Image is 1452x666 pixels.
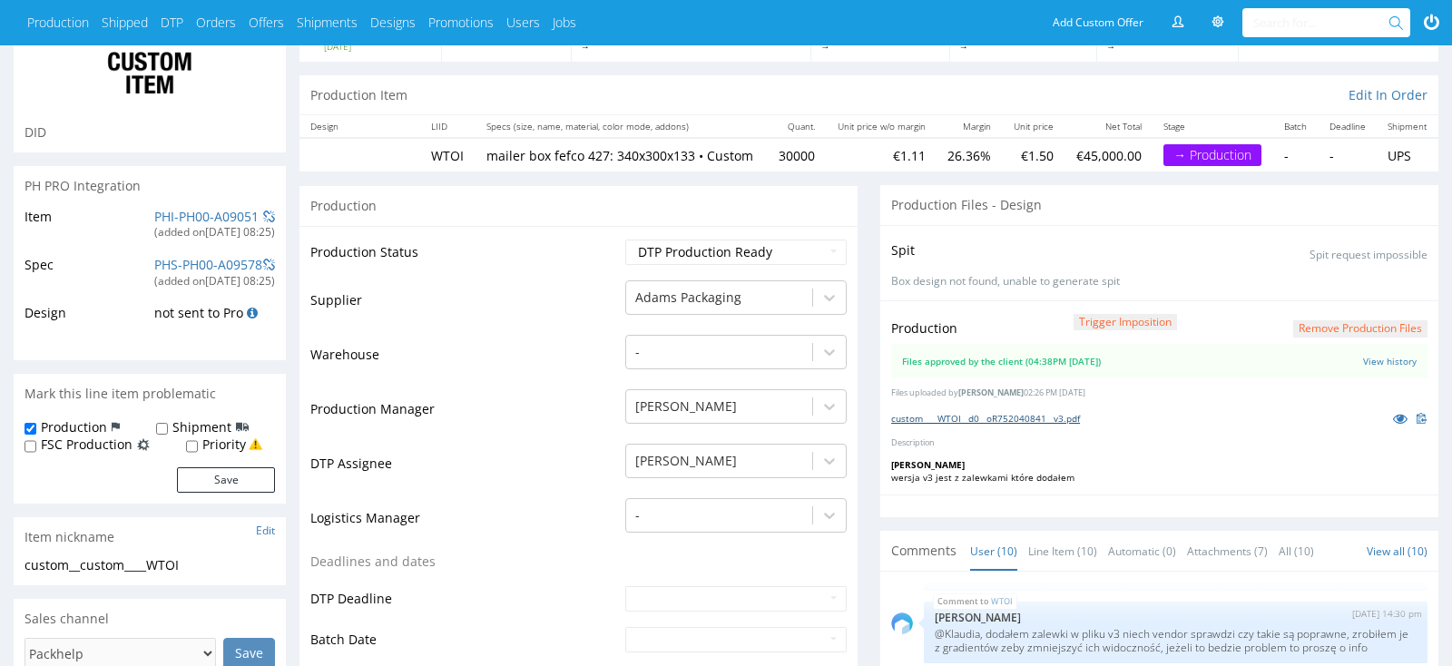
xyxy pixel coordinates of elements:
p: Spit request impossible [1310,248,1427,263]
a: Attachments (7) [1187,532,1268,571]
div: (added on [DATE] 08:25 ) [154,225,275,240]
div: Sales channel [14,599,286,639]
p: [PERSON_NAME] [935,611,1417,624]
img: clipboard.svg [1417,413,1427,424]
div: Production Files - Design [880,185,1438,225]
td: Deadlines and dates [310,551,621,584]
th: Unit price w/o margin [826,115,937,138]
a: Shipped [102,14,148,32]
a: WTOI [991,594,1013,609]
p: Production [891,319,957,338]
a: Jobs [553,14,576,32]
a: User (10) [970,532,1017,571]
th: Quant. [767,115,826,138]
td: - [1273,138,1318,171]
td: Production Manager [310,387,621,442]
input: Search for... [1253,8,1392,37]
a: Shipments [297,14,358,32]
p: mailer box fefco 427: 340x300x133 • Custom [486,147,756,165]
a: DTP [161,14,183,32]
td: €1.50 [1002,138,1064,171]
a: Users [506,14,540,32]
img: ico-item-custom-a8f9c3db6a5631ce2f509e228e8b95abde266dc4376634de7b166047de09ff05.png [77,37,222,110]
img: share_image_120x120.png [891,612,913,634]
th: Deadline [1319,115,1378,138]
a: Designs [370,14,416,32]
td: Item [25,206,150,254]
button: Save [177,467,275,493]
img: icon-production-flag.svg [112,418,120,436]
a: Orders [196,14,236,32]
th: Net Total [1064,115,1153,138]
span: [PERSON_NAME] [891,458,965,471]
div: Production [299,185,858,226]
td: 26.36% [937,138,1003,171]
td: Spec [25,254,150,302]
td: Warehouse [310,333,621,387]
td: Design [25,302,150,336]
td: Production Status [310,238,621,279]
a: View all (10) [1367,544,1427,559]
td: DTP Deadline [310,584,621,625]
img: icon-shipping-flag.svg [236,418,249,436]
td: Supplier [310,279,621,333]
span: DID [25,123,46,141]
a: Search for WTOI design in PH Pro [247,304,258,321]
p: @Klaudia, dodałem zalewki w pliku v3 niech vendor sprawdzi czy takie są poprawne, zrobiłem je z g... [935,627,1417,654]
a: All (10) [1279,532,1314,571]
a: custom____WTOI__d0__oR752040841__v3.pdf [891,412,1080,425]
th: Design [299,115,420,138]
button: Trigger Imposition [1074,314,1177,331]
p: Files uploaded by 02:26 PM [DATE] [891,387,1427,399]
p: wersja v3 jest z zalewkami które dodałem [891,471,1427,484]
a: Offers [249,14,284,32]
td: €1.11 [826,138,937,171]
td: Logistics Manager [310,496,621,551]
td: - [1319,138,1378,171]
td: €45,000.00 [1064,138,1153,171]
td: WTOI [420,138,476,171]
a: Unlink from PH Pro [263,208,275,226]
div: Mark this line item problematic [14,374,286,414]
label: Production [41,418,107,436]
label: FSC Production [41,436,132,454]
img: yellow_warning_triangle.png [249,437,262,451]
th: Stage [1153,115,1273,138]
td: UPS [1377,138,1438,171]
td: 30000 [767,138,826,171]
a: PHI-PH00-A09051 [154,208,259,225]
p: Production Item [310,86,407,104]
div: → Production [1163,144,1261,166]
th: Specs (size, name, material, color mode, addons) [476,115,767,138]
label: Shipment [172,418,231,436]
div: (added on [DATE] 08:25 ) [154,274,275,289]
th: Unit price [1002,115,1064,138]
label: Priority [202,436,246,454]
p: Description [891,437,1427,449]
td: Batch Date [310,625,621,666]
p: Spit [891,241,915,260]
th: LIID [420,115,476,138]
img: icon-fsc-production-flag.svg [137,436,150,454]
a: PHS-PH00-A09578 [154,256,262,273]
a: Unlink from PH Pro [263,256,275,274]
div: Item nickname [14,517,286,557]
button: Remove production files [1293,320,1427,338]
a: Edit In Order [1349,86,1427,104]
span: [PERSON_NAME] [958,387,1024,398]
th: Margin [937,115,1003,138]
p: Box design not found, unable to generate spit [891,274,1427,289]
a: Edit [256,523,275,538]
div: Files approved by the client (04:38PM [DATE]) [902,355,1101,367]
a: Production [27,14,89,32]
a: View history [1363,355,1417,367]
p: [DATE] 14:30 pm [1352,607,1422,621]
span: Comments [891,542,957,560]
div: PH PRO Integration [14,166,286,206]
a: Add Custom Offer [1043,8,1153,37]
a: Promotions [428,14,494,32]
th: Shipment [1377,115,1438,138]
th: Batch [1273,115,1318,138]
a: Automatic (0) [1108,532,1176,571]
td: DTP Assignee [310,442,621,496]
